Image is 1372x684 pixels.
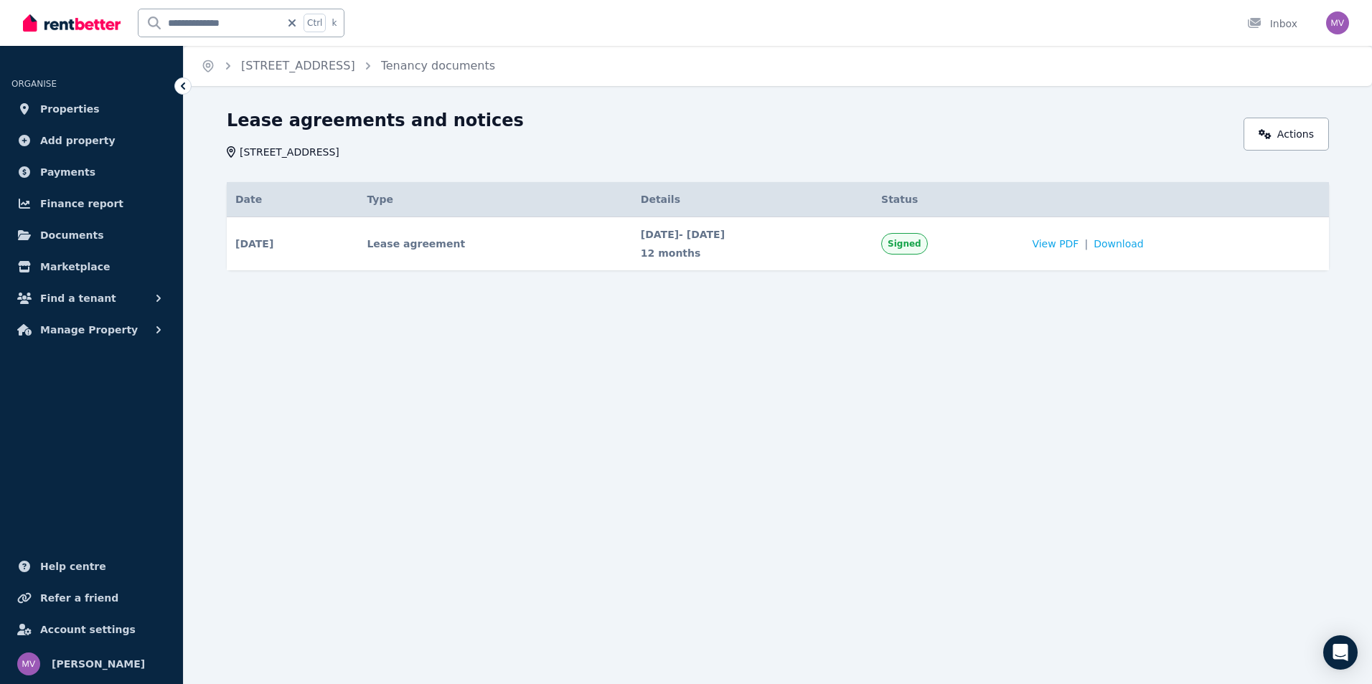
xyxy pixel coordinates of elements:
[40,621,136,638] span: Account settings
[1323,635,1358,670] div: Open Intercom Messenger
[11,95,171,123] a: Properties
[1032,237,1079,251] span: View PDF
[1094,237,1144,251] span: Download
[11,189,171,218] a: Finance report
[1244,118,1329,151] a: Actions
[11,79,57,89] span: ORGANISE
[227,182,358,217] th: Date
[304,14,326,32] span: Ctrl
[40,163,95,181] span: Payments
[40,589,118,607] span: Refer a friend
[40,100,100,118] span: Properties
[358,182,631,217] th: Type
[358,217,631,271] td: Lease agreement
[40,258,110,275] span: Marketplace
[11,221,171,250] a: Documents
[873,182,1023,217] th: Status
[11,252,171,281] a: Marketplace
[17,652,40,675] img: Marisa Vecchio
[1247,16,1297,31] div: Inbox
[52,655,145,673] span: [PERSON_NAME]
[40,558,106,575] span: Help centre
[332,17,337,29] span: k
[40,290,116,307] span: Find a tenant
[240,145,339,159] span: [STREET_ADDRESS]
[888,238,921,250] span: Signed
[11,615,171,644] a: Account settings
[11,584,171,612] a: Refer a friend
[40,195,123,212] span: Finance report
[235,237,273,251] span: [DATE]
[184,46,512,86] nav: Breadcrumb
[632,182,873,217] th: Details
[40,227,104,244] span: Documents
[40,132,116,149] span: Add property
[23,12,121,34] img: RentBetter
[641,246,864,260] span: 12 months
[11,315,171,344] button: Manage Property
[11,158,171,186] a: Payments
[11,284,171,313] button: Find a tenant
[227,109,524,132] h1: Lease agreements and notices
[381,59,495,72] a: Tenancy documents
[11,126,171,155] a: Add property
[40,321,138,338] span: Manage Property
[1084,237,1088,251] span: |
[1326,11,1349,34] img: Marisa Vecchio
[11,552,171,581] a: Help centre
[641,227,864,242] span: [DATE] - [DATE]
[241,59,355,72] a: [STREET_ADDRESS]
